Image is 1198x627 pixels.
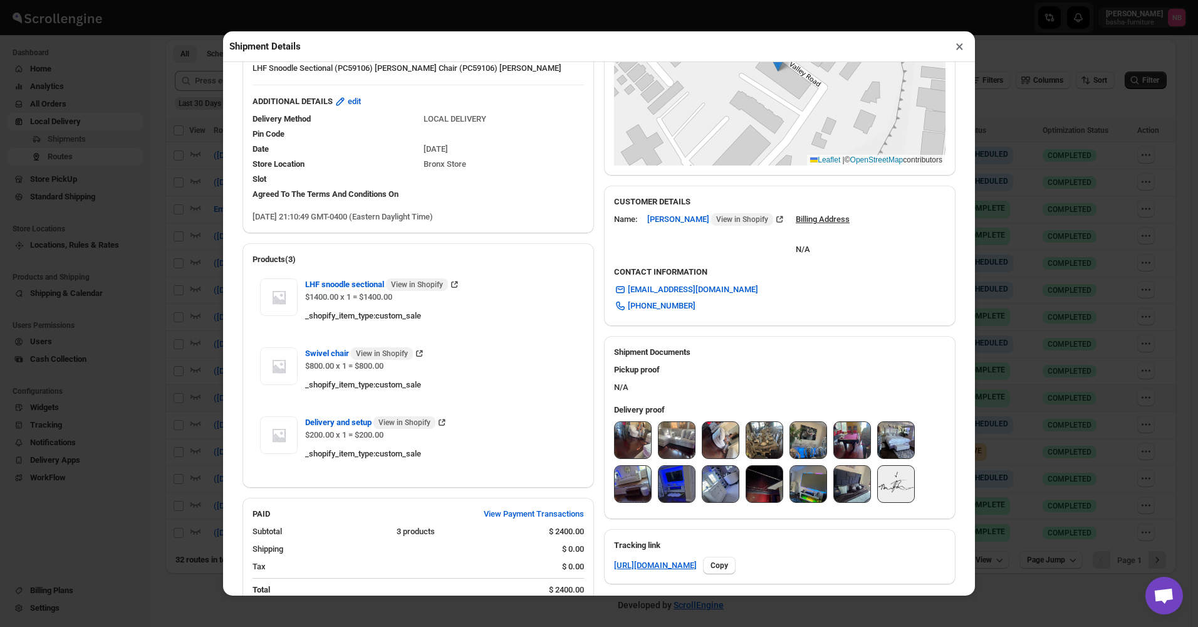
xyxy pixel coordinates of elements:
[229,40,301,53] h2: Shipment Details
[253,253,584,266] h2: Products(3)
[391,280,443,290] span: View in Shopify
[834,466,870,502] img: tDxNiMGhiUa5Xkcbnnuwl.jpg
[305,361,383,371] span: $800.00 x 1 = $800.00
[951,38,969,55] button: ×
[878,422,914,458] img: V475zyGMQL1iKLCM9zY_m.jpg
[659,422,695,458] img: wUzMT7dUMWhiwULv1qxBw.jpg
[326,92,368,112] button: edit
[305,280,461,289] a: LHF snoodle sectional View in Shopify
[253,543,552,556] div: Shipping
[348,95,361,108] span: edit
[702,466,739,502] img: mzQq7rknxbC94eXPMMMCL.jpg
[549,525,584,538] div: $ 2400.00
[305,430,383,440] span: $200.00 x 1 = $200.00
[850,155,904,164] a: OpenStreetMap
[790,422,826,458] img: QPe0qjHdts1raM-tu0ERC.jpg
[356,349,408,359] span: View in Shopify
[810,155,840,164] a: Leaflet
[614,266,945,278] h3: CONTACT INFORMATION
[476,504,591,524] button: View Payment Transactions
[305,416,435,429] span: Delivery and setup
[397,525,539,538] div: 3 products
[746,466,783,502] img: GQCJgCgZomfus1jTTRvKD.jpg
[378,418,430,428] span: View in Shopify
[1145,577,1183,614] div: Open chat
[305,278,448,291] span: LHF snoodle sectional
[253,585,270,594] b: Total
[614,213,637,226] div: Name:
[253,129,284,139] span: Pin Code
[424,144,448,154] span: [DATE]
[253,189,398,199] span: Agreed To The Terms And Conditions On
[260,416,298,454] img: Item
[305,448,576,460] div: _shopify_item_type : custom_sale
[647,213,773,226] span: [PERSON_NAME]
[647,214,786,224] a: [PERSON_NAME] View in Shopify
[253,144,269,154] span: Date
[614,559,697,572] a: [URL][DOMAIN_NAME]
[305,310,576,322] div: _shopify_item_type : custom_sale
[253,174,266,184] span: Slot
[614,364,945,376] h3: Pickup proof
[260,347,298,385] img: Item
[562,543,584,556] div: $ 0.00
[253,212,433,221] span: [DATE] 21:10:49 GMT-0400 (Eastern Daylight Time)
[562,561,584,573] div: $ 0.00
[253,561,552,573] div: Tax
[424,114,486,124] span: LOCAL DELIVERY
[305,379,576,391] div: _shopify_item_type : custom_sale
[659,466,695,502] img: SVYD-DUza92_FtNlrqkst.jpg
[607,296,703,316] a: [PHONE_NUMBER]
[305,292,392,302] span: $1400.00 x 1 = $1400.00
[253,62,584,75] p: LHF Snoodle Sectional (PC59106) [PERSON_NAME] Chair (PC59106) [PERSON_NAME]
[878,466,914,502] img: gX7iKDzvqGaJdoMQ3xrnl.png
[790,466,826,502] img: 6YT8oWFqh6og663YygLlU.jpg
[614,539,945,552] h3: Tracking link
[834,422,870,458] img: OwOdAh0e8qDXb3ylwXkRP.jpg
[716,214,768,224] span: View in Shopify
[260,278,298,316] img: Item
[305,347,413,360] span: Swivel chair
[253,114,311,124] span: Delivery Method
[843,155,845,164] span: |
[614,196,945,208] h3: CUSTOMER DETAILS
[253,525,387,538] div: Subtotal
[711,561,728,571] span: Copy
[253,95,333,108] b: ADDITIONAL DETAILS
[807,155,945,166] div: © contributors
[615,422,651,458] img: 8PfW5GE8IVYh5RkzRwQec.jpg
[614,346,945,359] h2: Shipment Documents
[607,280,766,300] a: [EMAIL_ADDRESS][DOMAIN_NAME]
[746,422,783,458] img: Hke3xF6tElJk5cyGypYir.jpg
[615,466,651,502] img: 0rW1rar5w_yfH2TjYlREI.jpg
[796,214,850,224] u: Billing Address
[614,404,945,416] h3: Delivery proof
[628,283,758,296] span: [EMAIL_ADDRESS][DOMAIN_NAME]
[703,557,736,574] button: Copy
[253,159,305,169] span: Store Location
[796,231,850,256] div: N/A
[628,300,695,312] span: [PHONE_NUMBER]
[424,159,466,169] span: Bronx Store
[604,359,956,399] div: N/A
[549,584,584,596] div: $ 2400.00
[305,349,425,358] a: Swivel chair View in Shopify
[484,508,584,520] span: View Payment Transactions
[305,418,448,427] a: Delivery and setup View in Shopify
[702,422,739,458] img: dJ-TK8qHDcfUCEEIeVzUW.jpg
[253,508,270,520] h2: PAID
